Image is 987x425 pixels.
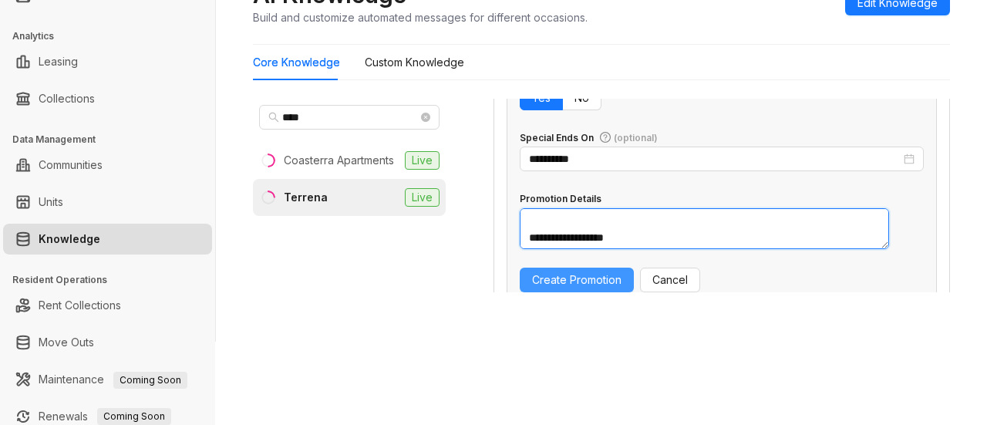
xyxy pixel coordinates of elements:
[113,372,187,389] span: Coming Soon
[520,192,601,207] div: Promotion Details
[253,54,340,71] div: Core Knowledge
[365,54,464,71] div: Custom Knowledge
[405,188,440,207] span: Live
[640,268,700,292] button: Cancel
[39,187,63,218] a: Units
[574,91,589,104] span: No
[532,272,622,288] span: Create Promotion
[652,272,688,288] span: Cancel
[39,83,95,114] a: Collections
[520,131,658,146] div: Special Ends On
[421,113,430,122] span: close-circle
[284,189,328,206] div: Terrena
[253,9,588,25] div: Build and customize automated messages for different occasions.
[520,268,634,292] button: Create Promotion
[3,290,212,321] li: Rent Collections
[268,112,279,123] span: search
[284,152,394,169] div: Coasterra Apartments
[3,150,212,180] li: Communities
[3,327,212,358] li: Move Outs
[3,46,212,77] li: Leasing
[614,132,658,143] span: (optional)
[39,290,121,321] a: Rent Collections
[3,224,212,255] li: Knowledge
[3,187,212,218] li: Units
[405,151,440,170] span: Live
[3,83,212,114] li: Collections
[12,29,215,43] h3: Analytics
[532,91,551,104] span: Yes
[39,224,100,255] a: Knowledge
[39,150,103,180] a: Communities
[97,408,171,425] span: Coming Soon
[39,46,78,77] a: Leasing
[3,364,212,395] li: Maintenance
[12,273,215,287] h3: Resident Operations
[39,327,94,358] a: Move Outs
[600,132,611,143] span: question-circle
[12,133,215,147] h3: Data Management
